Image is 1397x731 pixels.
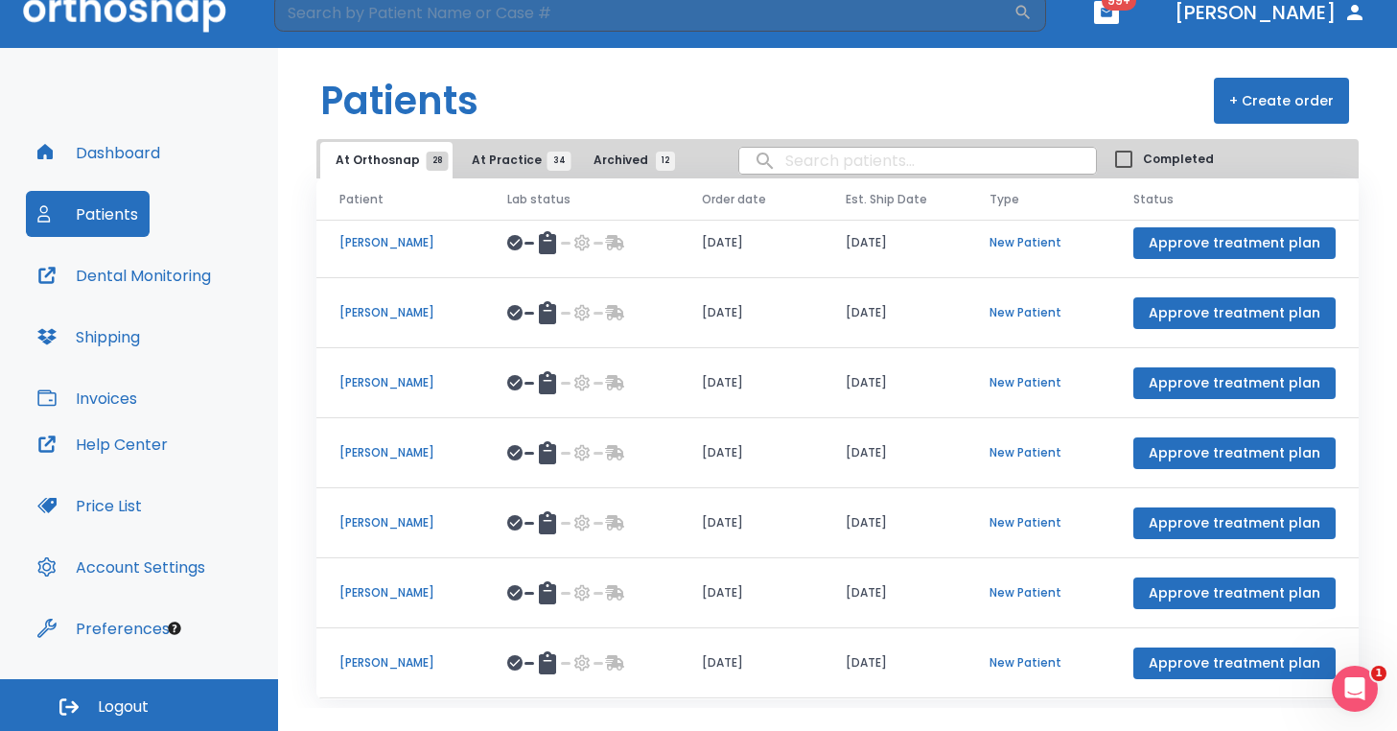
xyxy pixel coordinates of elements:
p: New Patient [990,444,1087,461]
span: Order date [702,191,766,208]
button: Invoices [26,375,149,421]
span: At Practice [472,152,559,169]
span: 12 [656,152,675,171]
button: Approve treatment plan [1133,227,1336,259]
button: Dental Monitoring [26,252,222,298]
p: [PERSON_NAME] [339,514,461,531]
span: 34 [547,152,571,171]
td: [DATE] [679,208,823,278]
td: [DATE] [823,208,966,278]
p: New Patient [990,234,1087,251]
td: [DATE] [679,278,823,348]
span: Lab status [507,191,570,208]
span: Patient [339,191,384,208]
span: Logout [98,696,149,718]
p: New Patient [990,304,1087,321]
td: [DATE] [823,628,966,698]
button: Approve treatment plan [1133,367,1336,399]
p: [PERSON_NAME] [339,304,461,321]
td: [DATE] [823,348,966,418]
h1: Patients [320,72,478,130]
p: New Patient [990,654,1087,672]
span: Status [1133,191,1174,208]
span: At Orthosnap [336,152,437,169]
button: Approve treatment plan [1133,297,1336,329]
span: Completed [1143,151,1214,168]
button: Help Center [26,421,179,467]
td: [DATE] [823,278,966,348]
span: 1 [1371,666,1386,681]
p: [PERSON_NAME] [339,444,461,461]
td: [DATE] [679,558,823,628]
p: [PERSON_NAME] [339,234,461,251]
p: [PERSON_NAME] [339,584,461,601]
button: Approve treatment plan [1133,648,1336,679]
td: [DATE] [679,418,823,488]
button: Patients [26,191,150,237]
button: Shipping [26,314,151,360]
p: [PERSON_NAME] [339,374,461,391]
p: New Patient [990,514,1087,531]
td: [DATE] [679,348,823,418]
span: Archived [594,152,665,169]
button: Approve treatment plan [1133,578,1336,609]
p: New Patient [990,584,1087,601]
span: 28 [427,152,449,171]
td: [DATE] [823,418,966,488]
span: Type [990,191,1019,208]
td: [DATE] [679,488,823,558]
div: tabs [320,142,685,178]
span: Est. Ship Date [846,191,927,208]
button: Dashboard [26,130,172,176]
p: New Patient [990,374,1087,391]
button: Approve treatment plan [1133,437,1336,469]
button: Preferences [26,605,181,651]
td: [DATE] [823,488,966,558]
button: Approve treatment plan [1133,507,1336,539]
button: + Create order [1214,78,1349,124]
div: Tooltip anchor [166,620,183,637]
input: search [739,142,1096,179]
p: [PERSON_NAME] [339,654,461,672]
button: Price List [26,483,153,529]
td: [DATE] [823,558,966,628]
td: [DATE] [679,628,823,698]
iframe: Intercom live chat [1332,666,1378,712]
button: Account Settings [26,544,217,590]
